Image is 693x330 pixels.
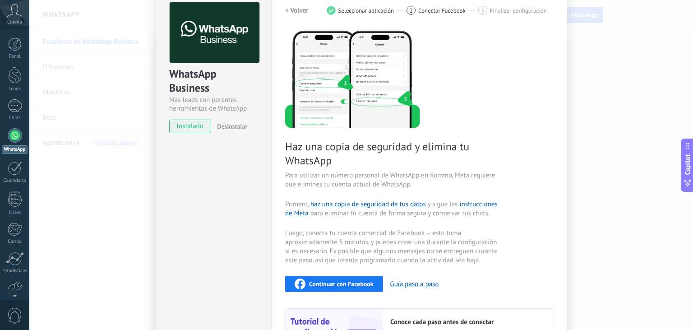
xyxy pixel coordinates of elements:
[169,96,258,113] div: Más leads con potentes herramientas de WhatsApp
[285,229,500,265] span: Luego, conecta tu cuenta comercial de Facebook — esto toma aproximadamente 5 minutos, y puedes cr...
[481,7,484,14] span: 3
[490,7,547,14] span: Finalizar configuración
[285,171,500,189] span: Para utilizar un número personal de WhatsApp en Kommo, Meta requiere que elimines tu cuenta actua...
[309,281,374,287] span: Continuar con Facebook
[2,178,28,184] div: Calendario
[410,7,413,14] span: 2
[2,145,28,154] div: WhatsApp
[169,67,258,96] div: WhatsApp Business
[310,200,426,209] a: haz una copia de seguridad de tus datos
[170,2,259,63] img: logo_main.png
[2,115,28,121] div: Chats
[2,54,28,60] div: Panel
[285,276,383,292] button: Continuar con Facebook
[285,29,420,128] img: delete personal phone
[170,120,211,133] span: instalado
[2,239,28,245] div: Correo
[285,6,309,15] h2: < Volver
[213,120,247,133] button: Desinstalar
[418,7,466,14] span: Conectar Facebook
[390,280,439,288] button: Guía paso a paso
[2,86,28,92] div: Leads
[683,154,692,175] span: Copilot
[390,318,544,326] h2: Conoce cada paso antes de conectar
[285,2,309,19] button: < Volver
[338,7,394,14] span: Seleccionar aplicación
[2,209,28,215] div: Listas
[285,200,498,218] a: instrucciones de Meta
[7,19,22,25] span: Cuenta
[285,139,500,167] span: Haz una copia de seguridad y elimina tu WhatsApp
[285,200,500,218] span: Primero, y sigue las para eliminar tu cuenta de forma segura y conservar tus chats.
[217,122,247,130] span: Desinstalar
[2,268,28,274] div: Estadísticas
